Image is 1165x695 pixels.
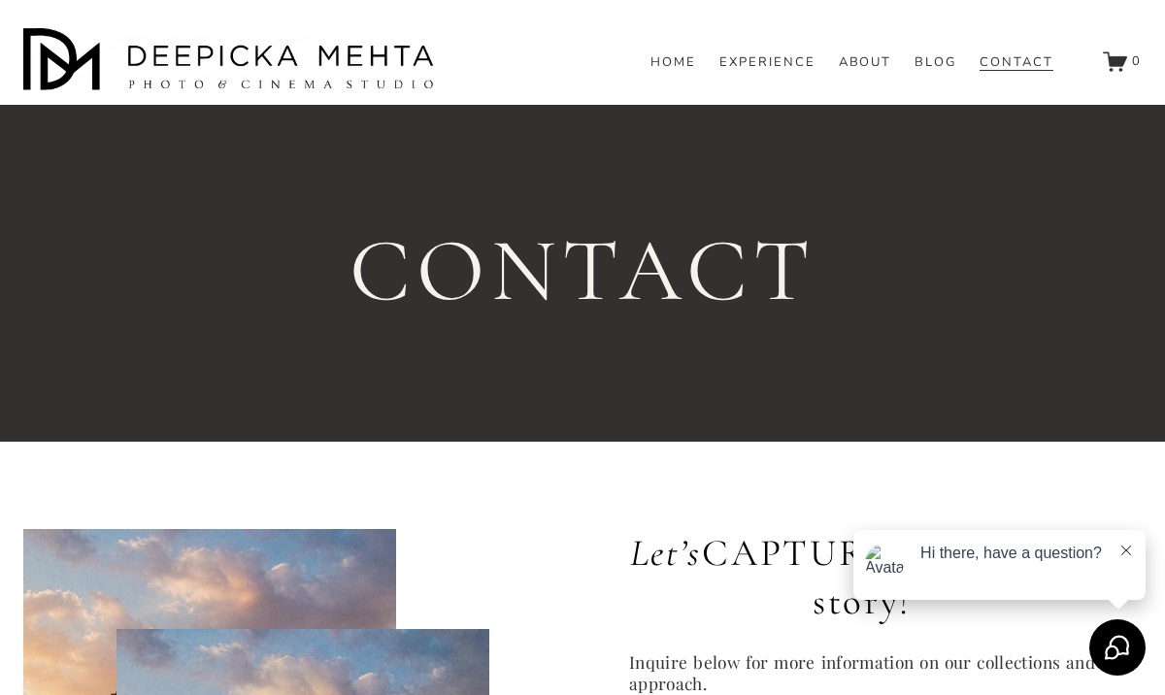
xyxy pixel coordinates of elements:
a: EXPERIENCE [719,54,815,72]
span: 0 [1132,52,1142,70]
div: CONTACT [349,226,816,315]
a: folder dropdown [915,54,956,72]
h2: CAPTURE your LOVE story! [629,529,1095,627]
img: Austin Wedding Photographer - Deepicka Mehta Photography &amp; Cinematography [23,28,441,96]
a: CONTACT [980,54,1053,72]
a: HOME [650,54,696,72]
a: 0 items in cart [1103,50,1142,74]
em: Let’s [630,530,703,576]
span: BLOG [915,55,956,71]
code: Inquire below for more information on our collections and approach. [629,650,1095,695]
a: ABOUT [839,54,892,72]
